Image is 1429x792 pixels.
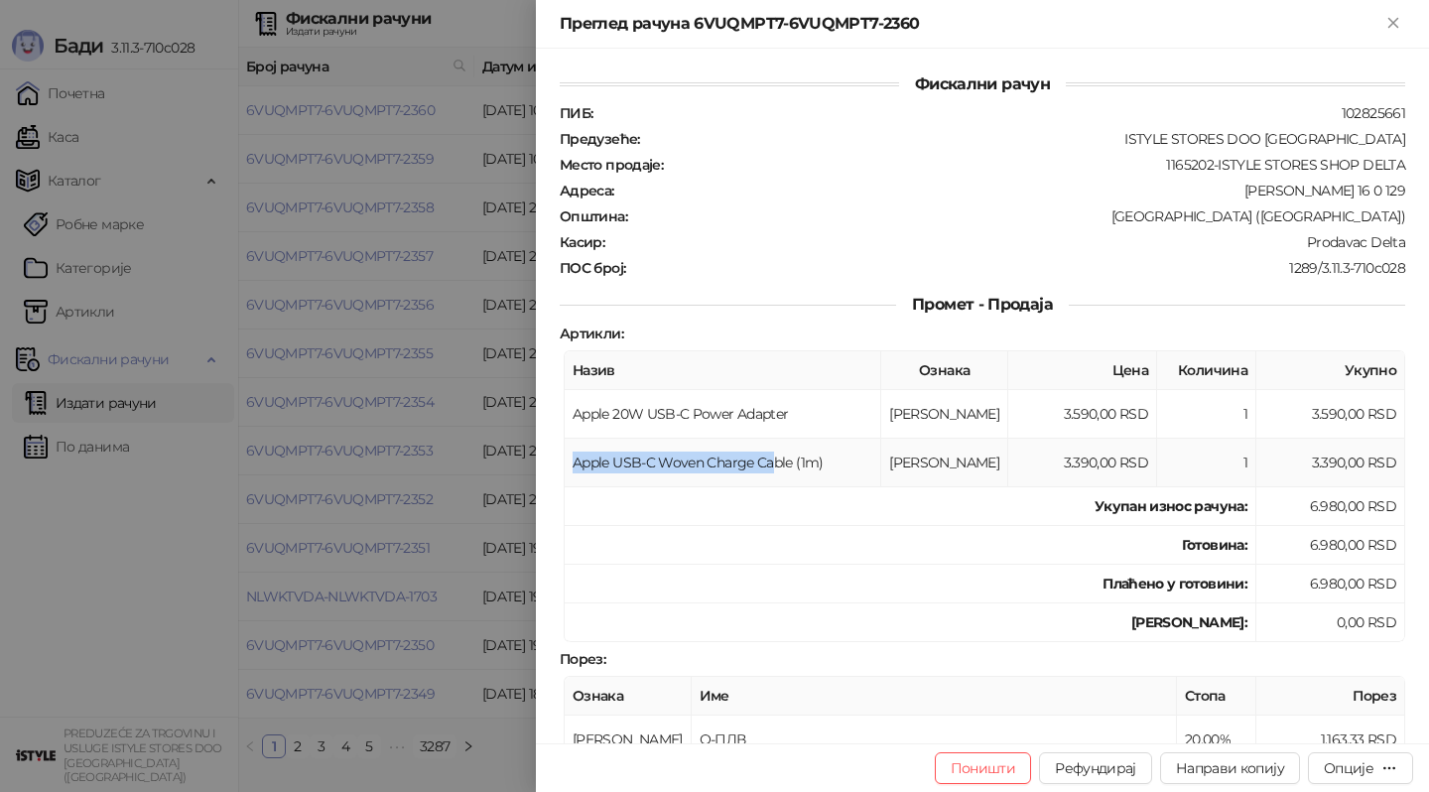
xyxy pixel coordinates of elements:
[1177,716,1256,764] td: 20,00%
[1008,439,1157,487] td: 3.390,00 RSD
[560,12,1381,36] div: Преглед рачуна 6VUQMPT7-6VUQMPT7-2360
[1324,759,1373,777] div: Опције
[1176,759,1284,777] span: Направи копију
[1256,487,1405,526] td: 6.980,00 RSD
[935,752,1032,784] button: Поништи
[881,439,1008,487] td: [PERSON_NAME]
[899,74,1066,93] span: Фискални рачун
[1177,677,1256,716] th: Стопа
[1103,575,1247,593] strong: Плаћено у готовини:
[560,104,592,122] strong: ПИБ :
[565,390,881,439] td: Apple 20W USB-C Power Adapter
[627,259,1407,277] div: 1289/3.11.3-710c028
[1256,716,1405,764] td: 1.163,33 RSD
[560,233,604,251] strong: Касир :
[692,677,1177,716] th: Име
[560,207,627,225] strong: Општина :
[1256,603,1405,642] td: 0,00 RSD
[1381,12,1405,36] button: Close
[1008,351,1157,390] th: Цена
[896,295,1069,314] span: Промет - Продаја
[1131,613,1247,631] strong: [PERSON_NAME]:
[1256,677,1405,716] th: Порез
[565,677,692,716] th: Ознака
[642,130,1407,148] div: ISTYLE STORES DOO [GEOGRAPHIC_DATA]
[560,259,625,277] strong: ПОС број :
[1160,752,1300,784] button: Направи копију
[1039,752,1152,784] button: Рефундирај
[560,325,623,342] strong: Артикли :
[565,716,692,764] td: [PERSON_NAME]
[1256,351,1405,390] th: Укупно
[1157,351,1256,390] th: Количина
[560,130,640,148] strong: Предузеће :
[1256,565,1405,603] td: 6.980,00 RSD
[616,182,1407,199] div: [PERSON_NAME] 16 0 129
[1256,526,1405,565] td: 6.980,00 RSD
[1095,497,1247,515] strong: Укупан износ рачуна :
[606,233,1407,251] div: Prodavac Delta
[881,390,1008,439] td: [PERSON_NAME]
[1008,390,1157,439] td: 3.590,00 RSD
[560,156,663,174] strong: Место продаје :
[565,439,881,487] td: Apple USB-C Woven Charge Cable (1m)
[565,351,881,390] th: Назив
[881,351,1008,390] th: Ознака
[629,207,1407,225] div: [GEOGRAPHIC_DATA] ([GEOGRAPHIC_DATA])
[1308,752,1413,784] button: Опције
[1256,390,1405,439] td: 3.590,00 RSD
[560,650,605,668] strong: Порез :
[665,156,1407,174] div: 1165202-ISTYLE STORES SHOP DELTA
[1157,390,1256,439] td: 1
[594,104,1407,122] div: 102825661
[1256,439,1405,487] td: 3.390,00 RSD
[560,182,614,199] strong: Адреса :
[1157,439,1256,487] td: 1
[692,716,1177,764] td: О-ПДВ
[1182,536,1247,554] strong: Готовина :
